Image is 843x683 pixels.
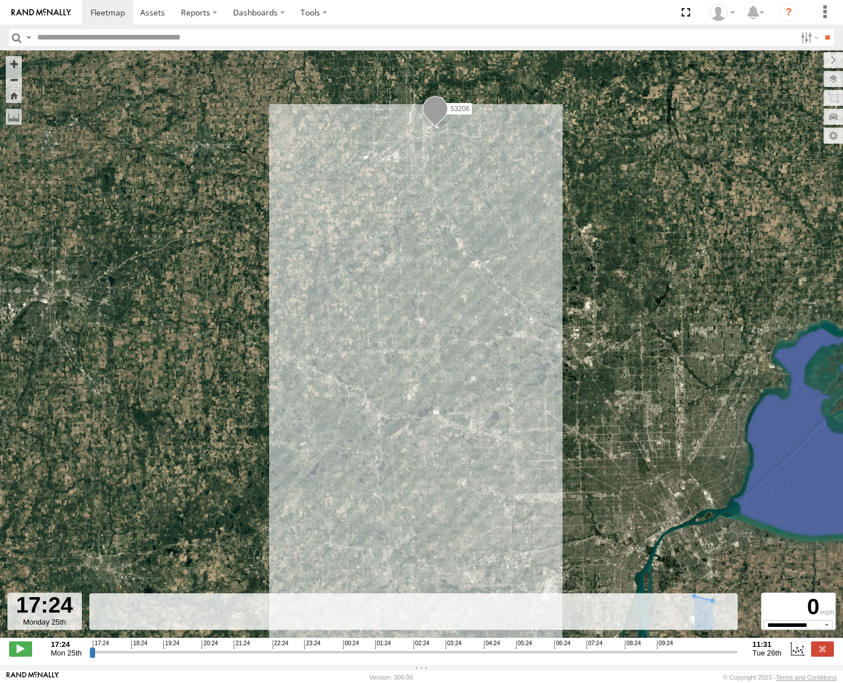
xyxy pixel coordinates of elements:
span: 17:24 [93,640,109,649]
span: 08:24 [625,640,641,649]
a: Terms and Conditions [776,674,837,681]
span: 09:24 [657,640,673,649]
label: Measure [6,109,22,125]
span: 07:24 [586,640,602,649]
span: Tue 26th Aug 2025 [753,649,782,657]
span: 06:24 [554,640,570,649]
i: ? [779,3,798,22]
strong: 17:24 [51,640,82,649]
div: Version: 306.00 [369,674,413,681]
span: 02:24 [413,640,430,649]
span: 22:24 [273,640,289,649]
span: 23:24 [304,640,320,649]
span: 19:24 [163,640,179,649]
button: Zoom in [6,56,22,72]
span: 03:24 [446,640,462,649]
label: Play/Stop [9,641,32,656]
span: 53206 [450,104,469,112]
div: 0 [763,594,834,619]
label: Map Settings [824,128,843,144]
span: 00:24 [343,640,359,649]
span: 04:24 [484,640,500,649]
div: © Copyright 2025 - [723,674,837,681]
span: 18:24 [131,640,147,649]
label: Close [811,641,834,656]
img: rand-logo.svg [11,9,71,17]
button: Zoom out [6,72,22,88]
label: Search Filter Options [796,29,821,46]
span: Mon 25th Aug 2025 [51,649,82,657]
span: 05:24 [516,640,532,649]
strong: 11:31 [753,640,782,649]
label: Search Query [24,29,33,46]
span: 20:24 [202,640,218,649]
button: Zoom Home [6,88,22,103]
span: 21:24 [234,640,250,649]
span: 01:24 [375,640,391,649]
div: Miky Transport [706,4,739,21]
a: Visit our Website [6,672,59,683]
